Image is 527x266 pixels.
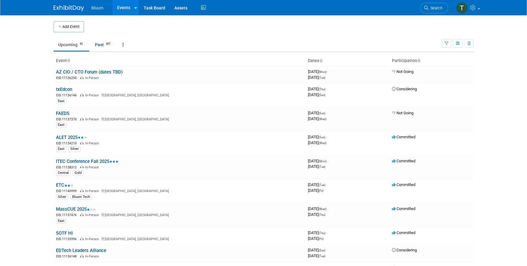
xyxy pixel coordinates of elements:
[80,165,84,168] img: In-Person Event
[56,255,79,258] span: EID: 11136148
[67,58,70,63] a: Sort by Event Name
[56,142,79,145] span: EID: 11134210
[392,206,415,211] span: Committed
[90,39,117,50] a: Past307
[73,170,83,176] div: Gold
[56,237,79,241] span: EID: 11135996
[56,188,303,193] div: [GEOGRAPHIC_DATA], [GEOGRAPHIC_DATA]
[392,182,415,187] span: Committed
[80,76,84,79] img: In-Person Event
[319,237,323,240] span: (Fri)
[80,213,84,216] img: In-Person Event
[392,111,414,115] span: Not Going
[54,39,89,50] a: Upcoming42
[56,122,66,128] div: East
[80,117,84,120] img: In-Person Event
[56,98,66,104] div: East
[56,182,73,188] a: ETC
[104,42,112,46] span: 307
[326,230,327,235] span: -
[308,140,326,145] span: [DATE]
[327,206,328,211] span: -
[420,3,448,13] a: Search
[308,248,327,252] span: [DATE]
[54,56,305,66] th: Event
[56,194,68,200] div: Silver
[392,69,414,74] span: Not Going
[392,248,417,252] span: Considering
[56,189,79,193] span: EID: 11140999
[319,88,325,91] span: (Thu)
[85,189,101,193] span: In-Person
[56,248,106,253] a: EDTech Leaders Alliance
[85,213,101,217] span: In-Person
[85,254,101,258] span: In-Person
[319,136,325,139] span: (Sun)
[56,116,303,122] div: [GEOGRAPHIC_DATA], [GEOGRAPHIC_DATA]
[319,70,326,74] span: (Mon)
[326,135,327,139] span: -
[54,5,84,11] img: ExhibitDay
[327,69,328,74] span: -
[56,92,303,98] div: [GEOGRAPHIC_DATA], [GEOGRAPHIC_DATA]
[56,159,118,164] a: ITEC Conference Fall 2025
[56,170,71,176] div: Central
[456,2,468,14] img: Taylor Bradley
[308,212,325,217] span: [DATE]
[54,21,84,32] button: Add Event
[326,87,327,91] span: -
[308,87,327,91] span: [DATE]
[305,56,389,66] th: Dates
[80,141,84,144] img: In-Person Event
[56,69,123,75] a: AZ CIO / CTO Forum (dates TBD)
[319,93,325,97] span: (Sun)
[85,141,101,145] span: In-Person
[91,5,103,10] span: Bluum
[85,93,101,97] span: In-Person
[308,111,327,115] span: [DATE]
[319,160,326,163] span: (Mon)
[56,230,73,236] a: SOTF HI
[56,212,303,217] div: [GEOGRAPHIC_DATA], [GEOGRAPHIC_DATA]
[56,206,96,212] a: MassCUE 2025
[319,112,325,115] span: (Sun)
[56,111,69,116] a: FAEDS
[308,69,328,74] span: [DATE]
[392,230,415,235] span: Committed
[56,146,66,152] div: East
[327,159,328,163] span: -
[319,117,326,121] span: (Wed)
[308,159,328,163] span: [DATE]
[326,111,327,115] span: -
[319,183,325,187] span: (Tue)
[319,58,322,63] a: Sort by Start Date
[428,6,442,10] span: Search
[308,182,327,187] span: [DATE]
[326,182,327,187] span: -
[56,76,79,80] span: EID: 11136250
[56,218,66,224] div: East
[85,237,101,241] span: In-Person
[308,92,325,97] span: [DATE]
[80,254,84,257] img: In-Person Event
[56,135,87,140] a: ALET 2025
[308,230,327,235] span: [DATE]
[85,76,101,80] span: In-Person
[80,93,84,96] img: In-Person Event
[319,254,325,258] span: (Tue)
[319,249,325,252] span: (Sun)
[319,231,325,235] span: (Thu)
[319,76,325,79] span: (Tue)
[319,141,326,145] span: (Wed)
[326,248,327,252] span: -
[56,118,79,121] span: EID: 11137370
[56,236,303,241] div: [GEOGRAPHIC_DATA], [GEOGRAPHIC_DATA]
[85,117,101,121] span: In-Person
[80,189,84,192] img: In-Person Event
[56,87,72,92] a: txEdcon
[319,165,325,168] span: (Tue)
[308,188,323,193] span: [DATE]
[56,213,79,217] span: EID: 11137476
[80,237,84,240] img: In-Person Event
[392,87,417,91] span: Considering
